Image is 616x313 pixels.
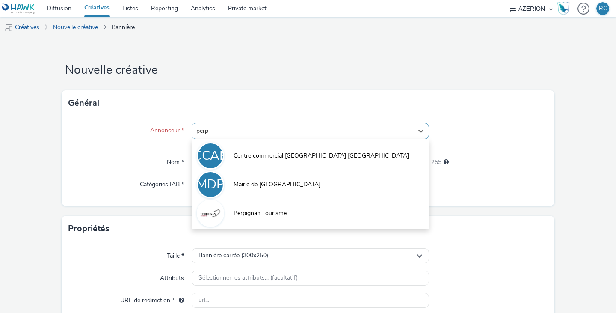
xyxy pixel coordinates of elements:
h3: Propriétés [68,222,110,235]
label: Nom * [163,155,187,167]
div: L'URL de redirection sera utilisée comme URL de validation avec certains SSP et ce sera l'URL de ... [175,296,184,305]
span: Mairie de [GEOGRAPHIC_DATA] [234,180,320,189]
div: CCAP [193,144,228,168]
div: 255 caractères maximum [444,158,449,167]
img: Hawk Academy [557,2,570,15]
label: URL de redirection * [117,293,187,305]
span: 255 [431,158,441,167]
label: Catégories IAB * [136,177,187,189]
div: MDP [196,173,225,197]
img: mobile [4,24,13,32]
a: Nouvelle créative [49,17,102,38]
input: url... [192,293,429,308]
img: undefined Logo [2,3,35,14]
span: Bannière carrée (300x250) [198,252,268,259]
span: Centre commercial [GEOGRAPHIC_DATA] [GEOGRAPHIC_DATA] [234,152,409,160]
label: Attributs [157,271,187,283]
span: Perpignan Tourisme [234,209,287,218]
img: Perpignan Tourisme [198,201,223,226]
h3: Général [68,97,99,110]
label: Annonceur * [147,123,187,135]
a: Bannière [107,17,139,38]
div: RC [599,2,607,15]
label: Taille * [163,248,187,260]
a: Hawk Academy [557,2,573,15]
h1: Nouvelle créative [62,62,554,78]
span: Sélectionner les attributs... (facultatif) [198,274,298,282]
